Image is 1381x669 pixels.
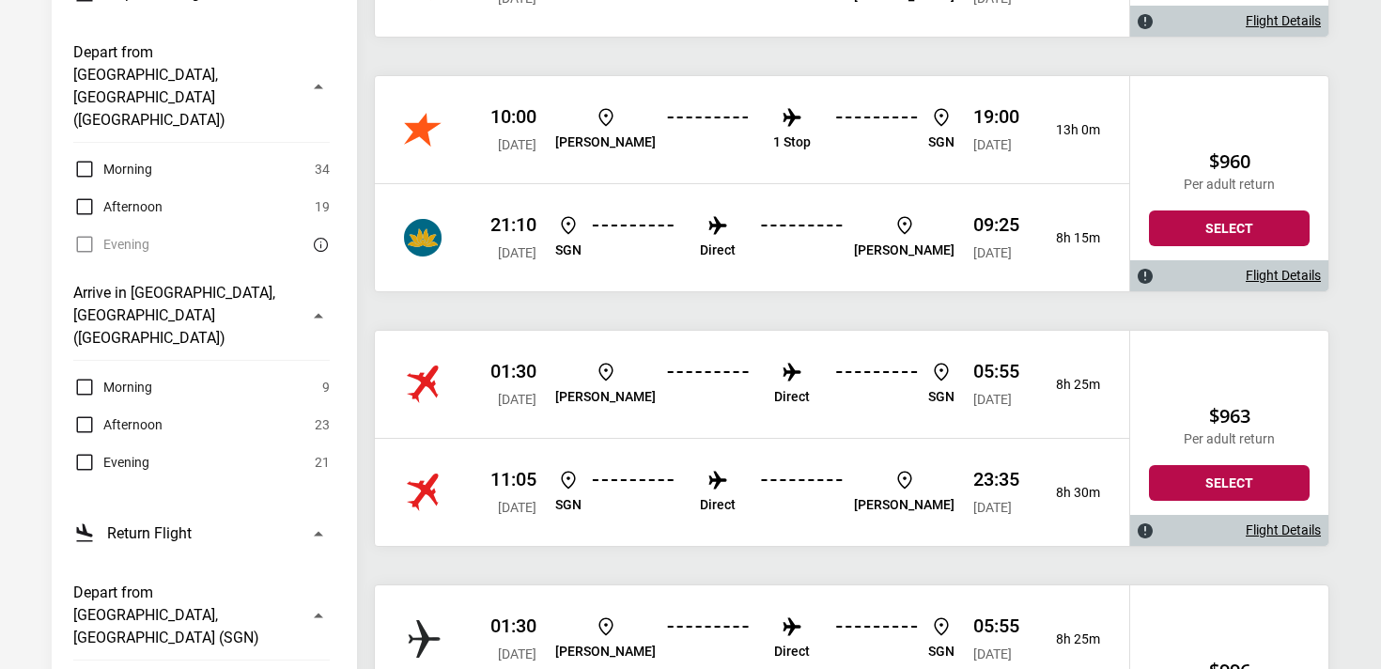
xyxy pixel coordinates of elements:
[490,105,536,128] p: 10:00
[700,242,736,258] p: Direct
[973,500,1012,515] span: [DATE]
[1034,631,1100,647] p: 8h 25m
[1034,122,1100,138] p: 13h 0m
[103,376,152,398] span: Morning
[404,366,442,403] img: Vietjet
[404,620,442,658] img: APG Network
[73,282,296,350] h3: Arrive in [GEOGRAPHIC_DATA], [GEOGRAPHIC_DATA] ([GEOGRAPHIC_DATA])
[1246,13,1321,29] a: Flight Details
[973,360,1019,382] p: 05:55
[1149,177,1310,193] p: Per adult return
[973,615,1019,637] p: 05:55
[73,582,296,649] h3: Depart from [GEOGRAPHIC_DATA], [GEOGRAPHIC_DATA] (SGN)
[973,137,1012,152] span: [DATE]
[555,497,582,513] p: SGN
[498,500,536,515] span: [DATE]
[1130,515,1328,546] div: Flight Details
[315,195,330,218] span: 19
[700,497,736,513] p: Direct
[404,219,442,257] img: Vietnam Airlines
[973,213,1019,236] p: 09:25
[973,245,1012,260] span: [DATE]
[404,111,442,148] img: Jetstar
[490,360,536,382] p: 01:30
[103,195,163,218] span: Afternoon
[498,392,536,407] span: [DATE]
[73,376,152,398] label: Morning
[928,389,954,405] p: SGN
[103,158,152,180] span: Morning
[555,242,582,258] p: SGN
[73,41,296,132] h3: Depart from [GEOGRAPHIC_DATA], [GEOGRAPHIC_DATA] ([GEOGRAPHIC_DATA])
[774,389,810,405] p: Direct
[73,570,330,661] button: Depart from [GEOGRAPHIC_DATA], [GEOGRAPHIC_DATA] (SGN)
[375,76,1129,291] div: Jetstar 10:00 [DATE] [PERSON_NAME] 1 Stop SGN 19:00 [DATE] 13h 0mVietnam Airlines 21:10 [DATE] SG...
[854,497,954,513] p: [PERSON_NAME]
[375,331,1129,546] div: Vietjet 01:30 [DATE] [PERSON_NAME] Direct SGN 05:55 [DATE] 8h 25mVietjet 11:05 [DATE] SGN Direct ...
[73,511,330,555] button: Return Flight
[315,413,330,436] span: 23
[73,158,152,180] label: Morning
[73,195,163,218] label: Afternoon
[73,30,330,143] button: Depart from [GEOGRAPHIC_DATA], [GEOGRAPHIC_DATA] ([GEOGRAPHIC_DATA])
[973,392,1012,407] span: [DATE]
[773,134,811,150] p: 1 Stop
[498,646,536,661] span: [DATE]
[498,137,536,152] span: [DATE]
[322,376,330,398] span: 9
[555,389,656,405] p: [PERSON_NAME]
[973,468,1019,490] p: 23:35
[928,644,954,660] p: SGN
[854,242,954,258] p: [PERSON_NAME]
[1246,268,1321,284] a: Flight Details
[498,245,536,260] span: [DATE]
[1034,230,1100,246] p: 8h 15m
[1034,377,1100,393] p: 8h 25m
[73,271,330,361] button: Arrive in [GEOGRAPHIC_DATA], [GEOGRAPHIC_DATA] ([GEOGRAPHIC_DATA])
[73,451,149,474] label: Evening
[404,474,442,511] img: Vietjet
[1246,522,1321,538] a: Flight Details
[1149,150,1310,173] h2: $960
[1034,485,1100,501] p: 8h 30m
[774,644,810,660] p: Direct
[1149,210,1310,246] button: Select
[1149,405,1310,428] h2: $963
[490,468,536,490] p: 11:05
[73,413,163,436] label: Afternoon
[107,522,192,545] h3: Return Flight
[1130,260,1328,291] div: Flight Details
[103,413,163,436] span: Afternoon
[490,213,536,236] p: 21:10
[973,105,1019,128] p: 19:00
[315,451,330,474] span: 21
[490,615,536,637] p: 01:30
[1149,465,1310,501] button: Select
[973,646,1012,661] span: [DATE]
[315,158,330,180] span: 34
[555,644,656,660] p: [PERSON_NAME]
[307,233,330,256] button: There are currently no flights matching this search criteria. Try removing some search filters.
[103,451,149,474] span: Evening
[555,134,656,150] p: [PERSON_NAME]
[928,134,954,150] p: SGN
[1149,431,1310,447] p: Per adult return
[1130,6,1328,37] div: Flight Details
